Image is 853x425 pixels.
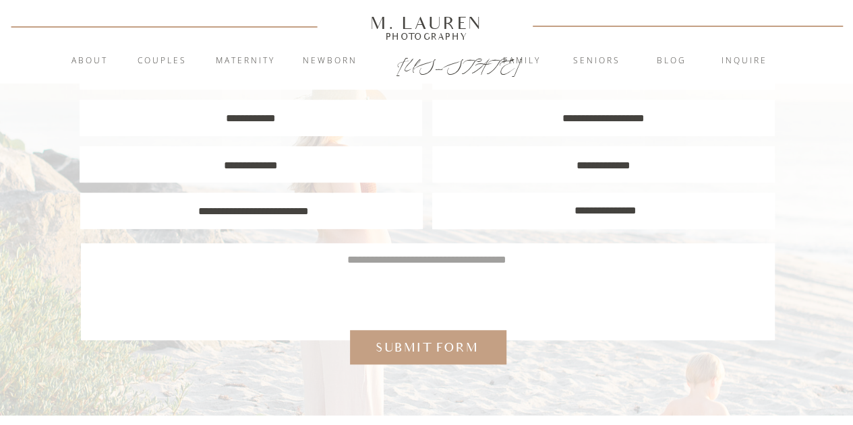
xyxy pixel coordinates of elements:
[486,55,558,68] a: Family
[635,55,708,68] a: blog
[708,55,781,68] a: inquire
[209,55,282,68] a: Maternity
[294,55,367,68] a: Newborn
[396,55,458,71] a: [US_STATE]
[365,33,489,40] a: Photography
[64,55,116,68] a: About
[370,339,485,356] a: Submit form
[330,15,523,30] a: M. Lauren
[126,55,199,68] a: Couples
[560,55,633,68] a: Seniors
